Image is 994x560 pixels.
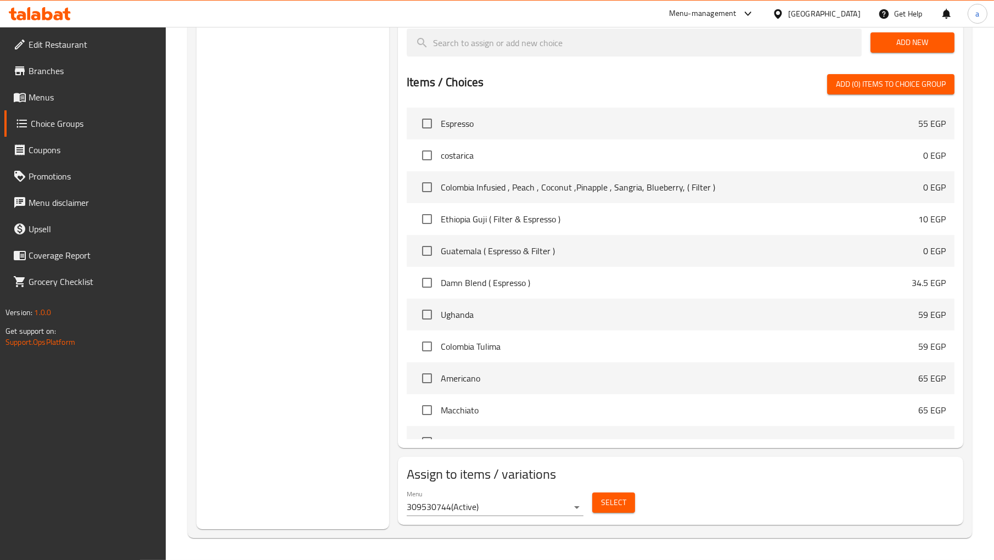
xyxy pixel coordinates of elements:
span: Ughanda [441,308,918,321]
p: 0 EGP [923,435,946,449]
div: 309530744(Active) [407,499,583,516]
span: Select choice [415,144,439,167]
span: Select choice [415,208,439,231]
span: Select choice [415,112,439,135]
button: Select [592,492,635,513]
div: Menu-management [669,7,737,20]
a: Promotions [4,163,166,189]
span: Select choice [415,303,439,326]
span: Select choice [415,239,439,262]
span: Grocery Checklist [29,275,157,288]
p: 59 EGP [918,308,946,321]
a: Menu disclaimer [4,189,166,216]
span: Select choice [415,430,439,453]
span: Damn Blend ( Espresso ) [441,276,912,289]
span: Select choice [415,176,439,199]
span: Branches [29,64,157,77]
span: Version: [5,305,32,320]
p: 65 EGP [918,404,946,417]
span: 1.0.0 [34,305,51,320]
span: Colombia Tulima [441,340,918,353]
span: Promotions [29,170,157,183]
label: Menu [407,490,423,497]
span: Edit Restaurant [29,38,157,51]
span: Get support on: [5,324,56,338]
a: Menus [4,84,166,110]
span: Espresso [441,117,918,130]
p: 0 EGP [923,181,946,194]
a: Branches [4,58,166,84]
span: Select choice [415,335,439,358]
span: Upsell [29,222,157,236]
a: Upsell [4,216,166,242]
button: Add (0) items to choice group [827,74,954,94]
span: Select choice [415,271,439,294]
span: Guatemala ( Espresso & Filter ) [441,244,923,257]
p: 65 EGP [918,372,946,385]
span: Add (0) items to choice group [836,77,946,91]
span: a [975,8,979,20]
span: Coverage Report [29,249,157,262]
h2: Assign to items / variations [407,466,954,483]
span: costarica [441,149,923,162]
span: Macchiato [441,404,918,417]
p: 0 EGP [923,149,946,162]
span: Menu disclaimer [29,196,157,209]
a: Edit Restaurant [4,31,166,58]
span: Add New [879,36,946,49]
div: [GEOGRAPHIC_DATA] [788,8,861,20]
span: Select choice [415,367,439,390]
span: Ethiopia Guji ( Filter & Espresso ) [441,212,918,226]
p: 55 EGP [918,117,946,130]
span: Coupons [29,143,157,156]
p: 59 EGP [918,340,946,353]
p: 0 EGP [923,244,946,257]
h2: Items / Choices [407,74,484,91]
span: Menus [29,91,157,104]
a: Grocery Checklist [4,268,166,295]
a: Support.OpsPlatform [5,335,75,349]
a: Coupons [4,137,166,163]
p: 10 EGP [918,212,946,226]
span: Hazelnut Syrup [441,435,923,449]
span: Select choice [415,399,439,422]
span: Colombia Infusied , Peach , Coconut ,Pinapple , Sangria, Blueberry, ( Filter ) [441,181,923,194]
span: Select [601,496,626,509]
span: Choice Groups [31,117,157,130]
input: search [407,29,862,57]
span: Americano [441,372,918,385]
button: Add New [871,32,954,53]
a: Choice Groups [4,110,166,137]
a: Coverage Report [4,242,166,268]
p: 34.5 EGP [912,276,946,289]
